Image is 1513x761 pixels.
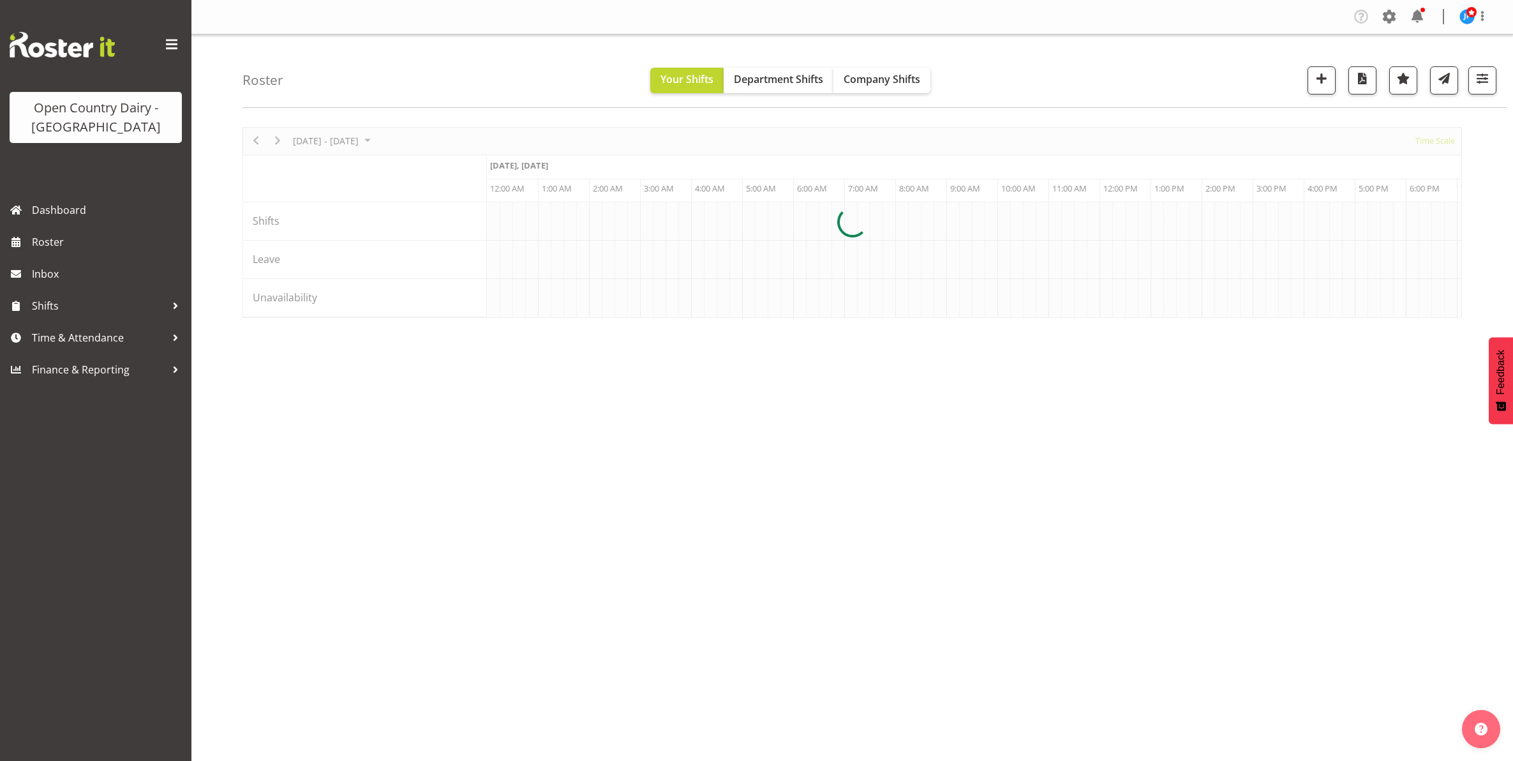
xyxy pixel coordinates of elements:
[1489,337,1513,424] button: Feedback - Show survey
[32,264,185,283] span: Inbox
[650,68,724,93] button: Your Shifts
[32,200,185,220] span: Dashboard
[1430,66,1458,94] button: Send a list of all shifts for the selected filtered period to all rostered employees.
[734,72,823,86] span: Department Shifts
[1389,66,1417,94] button: Highlight an important date within the roster.
[10,32,115,57] img: Rosterit website logo
[724,68,833,93] button: Department Shifts
[1495,350,1507,395] span: Feedback
[833,68,930,93] button: Company Shifts
[1308,66,1336,94] button: Add a new shift
[32,232,185,252] span: Roster
[1475,723,1487,735] img: help-xxl-2.png
[32,296,166,315] span: Shifts
[32,328,166,347] span: Time & Attendance
[1468,66,1496,94] button: Filter Shifts
[1459,9,1475,24] img: jason-porter10044.jpg
[242,73,283,87] h4: Roster
[844,72,920,86] span: Company Shifts
[1348,66,1376,94] button: Download a PDF of the roster according to the set date range.
[660,72,713,86] span: Your Shifts
[22,98,169,137] div: Open Country Dairy - [GEOGRAPHIC_DATA]
[32,360,166,379] span: Finance & Reporting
